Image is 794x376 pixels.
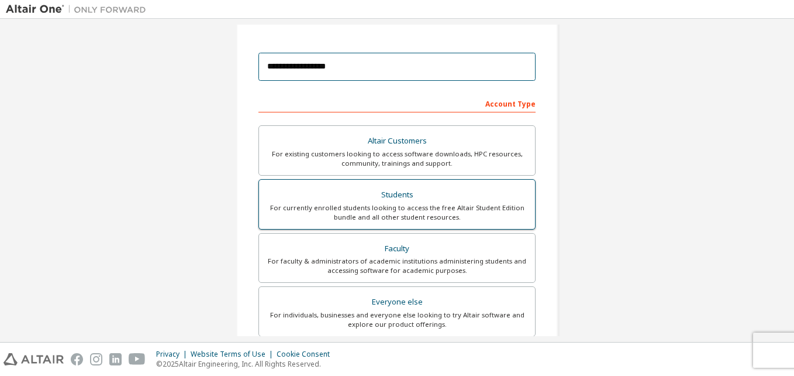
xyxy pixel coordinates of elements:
[71,353,83,365] img: facebook.svg
[191,350,277,359] div: Website Terms of Use
[129,353,146,365] img: youtube.svg
[90,353,102,365] img: instagram.svg
[266,149,528,168] div: For existing customers looking to access software downloads, HPC resources, community, trainings ...
[258,94,536,112] div: Account Type
[266,133,528,149] div: Altair Customers
[156,359,337,369] p: © 2025 Altair Engineering, Inc. All Rights Reserved.
[266,241,528,257] div: Faculty
[266,187,528,203] div: Students
[266,310,528,329] div: For individuals, businesses and everyone else looking to try Altair software and explore our prod...
[277,350,337,359] div: Cookie Consent
[156,350,191,359] div: Privacy
[109,353,122,365] img: linkedin.svg
[4,353,64,365] img: altair_logo.svg
[266,294,528,310] div: Everyone else
[266,203,528,222] div: For currently enrolled students looking to access the free Altair Student Edition bundle and all ...
[6,4,152,15] img: Altair One
[266,257,528,275] div: For faculty & administrators of academic institutions administering students and accessing softwa...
